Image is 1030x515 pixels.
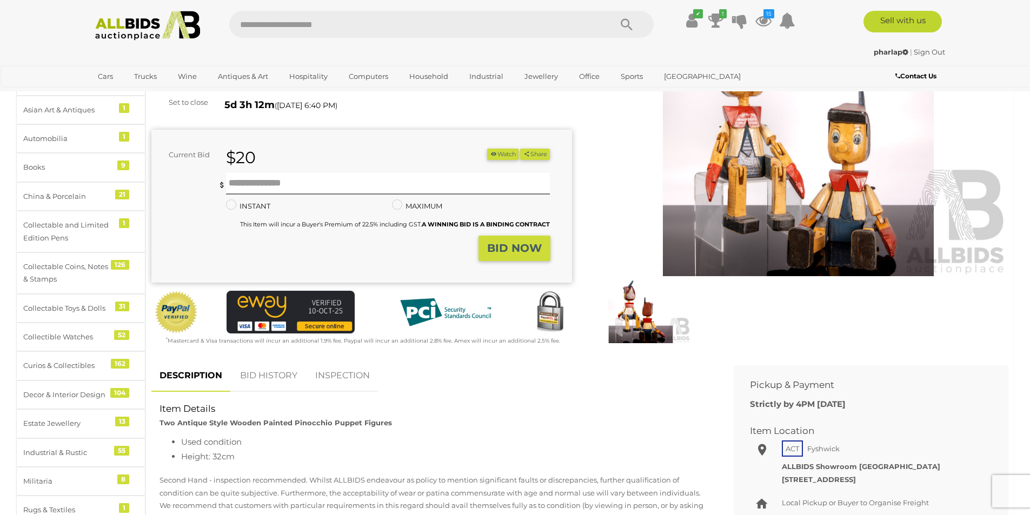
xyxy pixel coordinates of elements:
[479,236,550,261] button: BID NOW
[143,96,216,109] div: Set to close
[127,68,164,85] a: Trucks
[487,149,519,160] li: Watch this item
[874,48,908,56] strong: pharlap
[16,96,145,124] a: Asian Art & Antiques 1
[874,48,910,56] a: pharlap
[181,434,709,449] li: Used condition
[16,409,145,438] a: Estate Jewellery 13
[487,149,519,160] button: Watch
[115,190,129,199] div: 21
[23,260,112,286] div: Collectable Coins, Notes & Stamps
[181,449,709,464] li: Height: 32cm
[23,475,112,487] div: Militaria
[154,291,198,334] img: Official PayPal Seal
[16,124,145,153] a: Automobilia 1
[422,220,550,228] b: A WINNING BID IS A BINDING CONTRACT
[782,498,929,507] span: Local Pickup or Buyer to Organise Freight
[91,68,120,85] a: Cars
[392,200,442,212] label: MAXIMUM
[23,389,112,401] div: Decor & Interior Design
[115,302,129,311] div: 31
[657,68,748,85] a: [GEOGRAPHIC_DATA]
[23,190,112,203] div: China & Porcelain
[160,404,709,414] h2: Item Details
[708,11,724,30] a: 1
[226,148,256,168] strong: $20
[591,279,690,343] img: Two Antique Style Wooden Painted Pinocchio Puppet Figures
[115,417,129,426] div: 13
[763,9,774,18] i: 15
[119,103,129,113] div: 1
[600,11,654,38] button: Search
[16,211,145,252] a: Collectable and Limited Edition Pens 1
[750,426,976,436] h2: Item Location
[224,99,275,111] strong: 5d 3h 12m
[119,218,129,228] div: 1
[750,399,846,409] b: Strictly by 4PM [DATE]
[572,68,607,85] a: Office
[151,360,230,392] a: DESCRIPTION
[114,446,129,456] div: 55
[719,9,727,18] i: 1
[782,475,856,484] strong: [STREET_ADDRESS]
[342,68,395,85] a: Computers
[23,219,112,244] div: Collectable and Limited Edition Pens
[23,302,112,315] div: Collectable Toys & Dolls
[755,11,772,30] a: 15
[211,68,275,85] a: Antiques & Art
[23,446,112,459] div: Industrial & Rustic
[914,48,945,56] a: Sign Out
[517,68,565,85] a: Jewellery
[119,503,129,513] div: 1
[111,359,129,369] div: 162
[227,291,355,333] img: eWAY Payment Gateway
[171,68,204,85] a: Wine
[16,323,145,351] a: Collectible Watches 52
[23,132,112,145] div: Automobilia
[895,70,939,82] a: Contact Us
[402,68,455,85] a: Household
[110,388,129,398] div: 104
[528,291,572,334] img: Secured by Rapid SSL
[23,161,112,173] div: Books
[119,132,129,142] div: 1
[23,104,112,116] div: Asian Art & Antiques
[160,418,392,427] strong: Two Antique Style Wooden Painted Pinocchio Puppet Figures
[614,68,650,85] a: Sports
[226,200,270,212] label: INSTANT
[111,260,129,270] div: 126
[693,9,703,18] i: ✔
[16,182,145,211] a: China & Porcelain 21
[16,467,145,496] a: Militaria 8
[23,331,112,343] div: Collectible Watches
[277,101,335,110] span: [DATE] 6:40 PM
[16,153,145,182] a: Books 9
[588,5,1009,276] img: Two Antique Style Wooden Painted Pinocchio Puppet Figures
[117,474,129,484] div: 8
[16,252,145,294] a: Collectable Coins, Notes & Stamps 126
[240,220,550,228] small: This Item will incur a Buyer's Premium of 22.5% including GST.
[16,351,145,380] a: Curios & Collectibles 162
[114,330,129,340] div: 52
[462,68,510,85] a: Industrial
[391,291,500,334] img: PCI DSS compliant
[307,360,378,392] a: INSPECTION
[232,360,305,392] a: BID HISTORY
[520,149,550,160] button: Share
[282,68,335,85] a: Hospitality
[782,462,940,471] strong: ALLBIDS Showroom [GEOGRAPHIC_DATA]
[16,294,145,323] a: Collectable Toys & Dolls 31
[750,380,976,390] h2: Pickup & Payment
[16,438,145,467] a: Industrial & Rustic 55
[151,149,218,161] div: Current Bid
[863,11,942,32] a: Sell with us
[805,442,842,456] span: Fyshwick
[910,48,912,56] span: |
[16,380,145,409] a: Decor & Interior Design 104
[23,359,112,372] div: Curios & Collectibles
[684,11,700,30] a: ✔
[89,11,207,41] img: Allbids.com.au
[275,101,337,110] span: ( )
[487,242,542,255] strong: BID NOW
[23,417,112,430] div: Estate Jewellery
